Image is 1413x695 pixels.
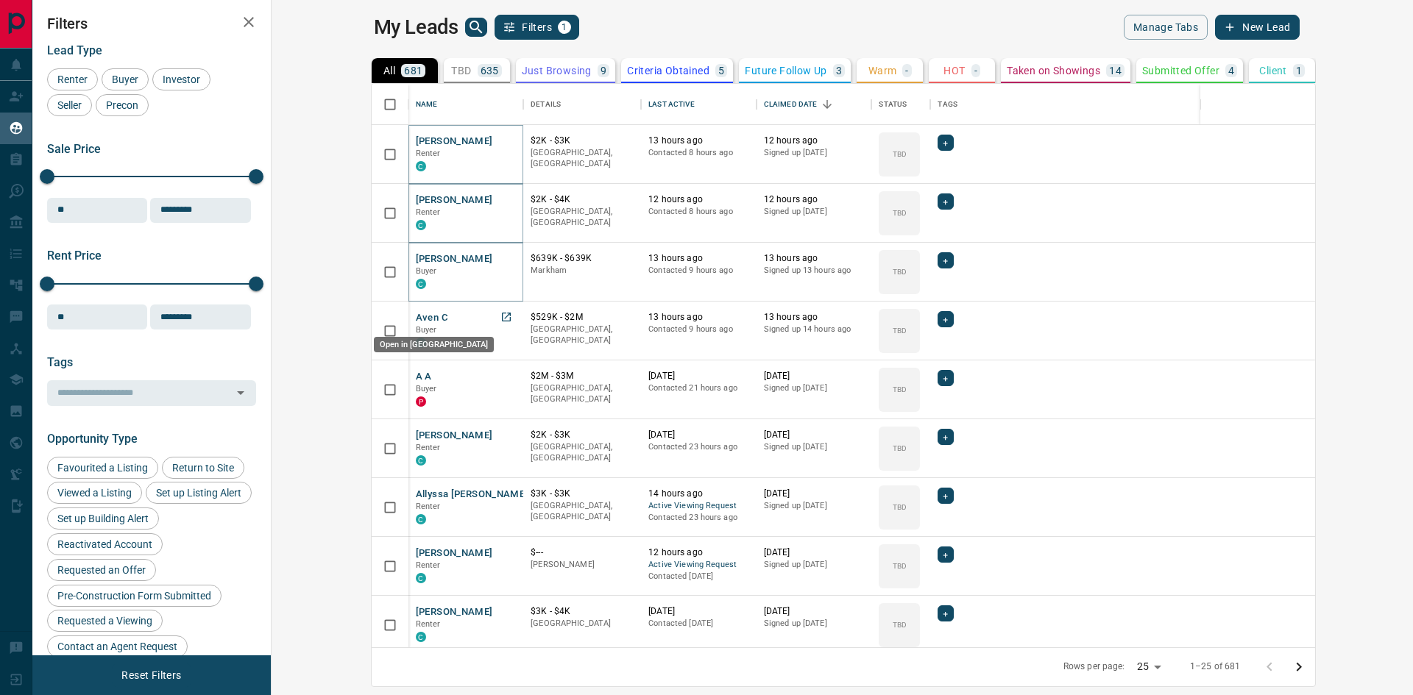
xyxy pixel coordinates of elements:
p: Contacted 9 hours ago [648,265,749,277]
span: Active Viewing Request [648,559,749,571]
span: Buyer [416,325,437,335]
button: Go to next page [1284,652,1314,682]
p: Contacted [DATE] [648,571,749,582]
div: Last Active [641,84,757,125]
p: [DATE] [764,429,865,441]
div: + [938,252,953,268]
span: + [943,430,948,444]
div: condos.ca [416,220,426,230]
p: $2K - $3K [531,135,634,147]
p: 9 [601,65,606,76]
div: + [938,370,953,386]
p: Contacted 8 hours ago [648,206,749,218]
div: Set up Building Alert [47,507,159,530]
span: + [943,135,948,150]
p: $--- [531,546,634,559]
div: + [938,311,953,327]
div: Tags [930,84,1391,125]
div: Name [416,84,438,125]
p: 635 [481,65,499,76]
p: TBD [893,502,907,513]
div: condos.ca [416,161,426,171]
div: Name [408,84,524,125]
p: Signed up 13 hours ago [764,265,865,277]
p: Contacted 23 hours ago [648,512,749,524]
div: condos.ca [416,514,426,524]
div: Viewed a Listing [47,482,142,504]
p: [GEOGRAPHIC_DATA], [GEOGRAPHIC_DATA] [531,441,634,464]
p: $2K - $3K [531,429,634,441]
p: Signed up [DATE] [764,559,865,571]
span: 1 [559,22,570,32]
p: [GEOGRAPHIC_DATA], [GEOGRAPHIC_DATA] [531,324,634,346]
div: + [938,605,953,621]
div: + [938,429,953,445]
p: Signed up [DATE] [764,206,865,218]
p: 1–25 of 681 [1190,660,1240,673]
p: TBD [893,149,907,160]
span: + [943,312,948,327]
span: Favourited a Listing [52,462,153,474]
p: Signed up 14 hours ago [764,324,865,335]
button: search button [465,18,487,37]
div: Pre-Construction Form Submitted [47,585,222,607]
p: Markham [531,265,634,277]
p: Warm [868,65,897,76]
p: 13 hours ago [764,252,865,265]
button: Open [230,382,251,403]
span: Opportunity Type [47,432,138,446]
p: Submitted Offer [1142,65,1219,76]
button: [PERSON_NAME] [416,193,493,207]
p: [DATE] [764,546,865,559]
div: Investor [152,68,210,90]
p: [GEOGRAPHIC_DATA], [GEOGRAPHIC_DATA] [531,206,634,229]
div: property.ca [416,396,426,407]
span: Renter [416,619,441,629]
div: Precon [96,94,149,116]
p: [GEOGRAPHIC_DATA], [GEOGRAPHIC_DATA] [531,500,634,523]
button: [PERSON_NAME] [416,546,493,560]
p: [GEOGRAPHIC_DATA], [GEOGRAPHIC_DATA] [531,382,634,405]
div: Renter [47,68,98,90]
p: Future Follow Up [745,65,826,76]
div: Reactivated Account [47,533,163,555]
span: Seller [52,99,87,111]
span: Set up Listing Alert [151,487,247,499]
div: Return to Site [162,457,244,479]
p: HOT [943,65,965,76]
p: [DATE] [648,605,749,618]
div: Details [523,84,641,125]
p: 13 hours ago [764,311,865,324]
p: $3K - $3K [531,488,634,500]
div: condos.ca [416,455,426,466]
div: Last Active [648,84,694,125]
span: Active Viewing Request [648,500,749,513]
p: 5 [718,65,724,76]
span: Renter [416,502,441,511]
p: 4 [1228,65,1234,76]
h1: My Leads [374,15,458,39]
p: 13 hours ago [648,311,749,324]
div: Favourited a Listing [47,457,158,479]
p: Contacted 21 hours ago [648,382,749,394]
p: Taken on Showings [1007,65,1100,76]
div: Contact an Agent Request [47,635,188,657]
div: Tags [938,84,957,125]
p: 1 [1296,65,1302,76]
div: + [938,546,953,563]
button: [PERSON_NAME] [416,252,493,266]
span: Buyer [416,384,437,393]
p: All [383,65,395,76]
p: - [974,65,977,76]
p: Rows per page: [1063,660,1125,673]
div: + [938,488,953,504]
div: condos.ca [416,279,426,289]
button: [PERSON_NAME] [416,605,493,619]
button: Allyssa [PERSON_NAME] [416,488,528,502]
p: TBD [893,619,907,630]
button: [PERSON_NAME] [416,135,493,149]
button: Sort [817,94,837,115]
div: Status [871,84,930,125]
button: A A [416,370,432,384]
h2: Filters [47,15,256,32]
